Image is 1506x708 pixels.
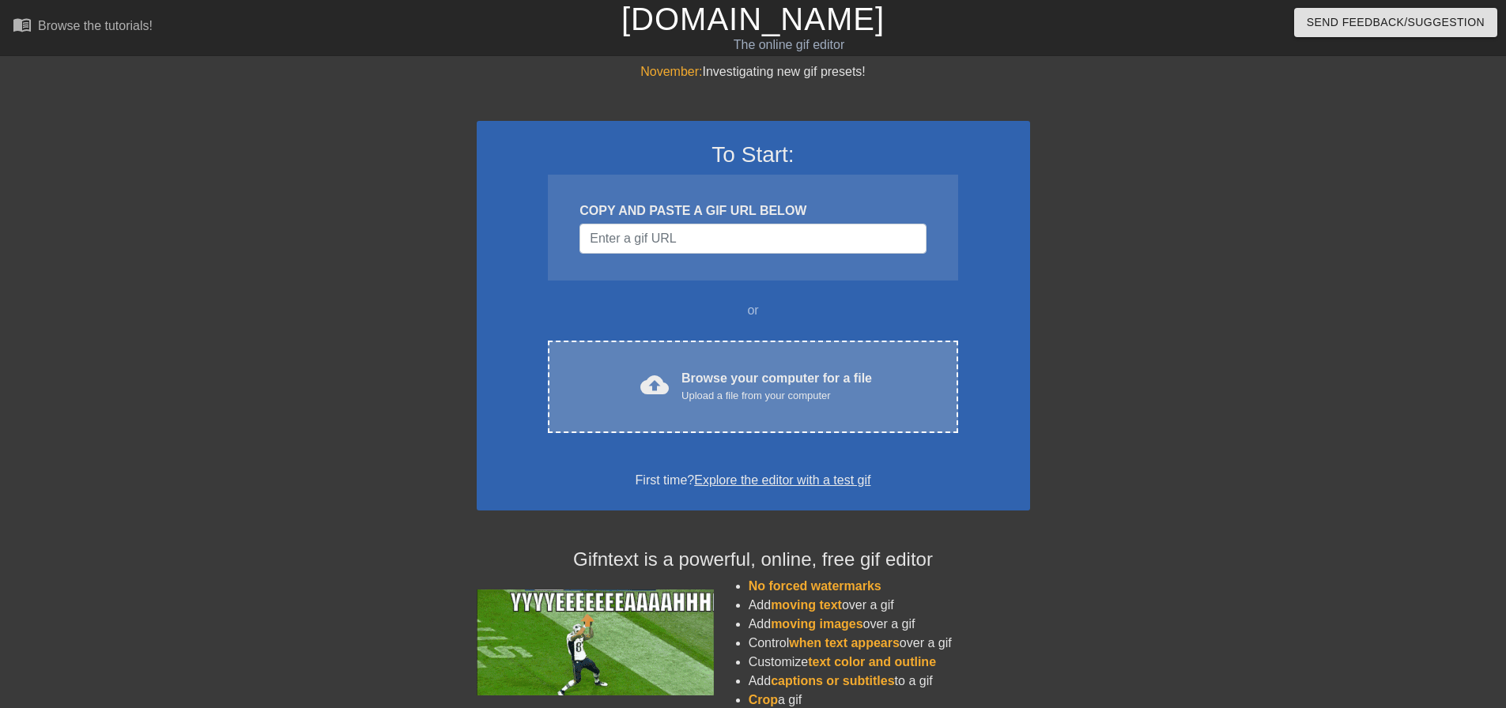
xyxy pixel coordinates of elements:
[477,589,714,695] img: football_small.gif
[640,65,702,78] span: November:
[789,636,900,650] span: when text appears
[518,301,989,320] div: or
[749,672,1030,691] li: Add to a gif
[579,224,926,254] input: Username
[808,655,936,668] span: text color and outline
[497,141,1010,168] h3: To Start:
[749,579,881,593] span: No forced watermarks
[749,634,1030,653] li: Control over a gif
[497,471,1010,490] div: First time?
[13,15,153,40] a: Browse the tutorials!
[1294,8,1497,37] button: Send Feedback/Suggestion
[477,62,1030,81] div: Investigating new gif presets!
[510,36,1068,55] div: The online gif editor
[1307,13,1485,32] span: Send Feedback/Suggestion
[771,674,894,687] span: captions or subtitles
[694,473,870,487] a: Explore the editor with a test gif
[771,617,862,631] span: moving images
[749,596,1030,615] li: Add over a gif
[621,2,885,36] a: [DOMAIN_NAME]
[681,369,872,404] div: Browse your computer for a file
[477,548,1030,571] h4: Gifntext is a powerful, online, free gif editor
[749,693,778,706] span: Crop
[38,19,153,32] div: Browse the tutorials!
[771,598,842,612] span: moving text
[579,201,926,220] div: COPY AND PASTE A GIF URL BELOW
[681,388,872,404] div: Upload a file from your computer
[749,615,1030,634] li: Add over a gif
[749,653,1030,672] li: Customize
[640,371,669,399] span: cloud_upload
[13,15,32,34] span: menu_book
